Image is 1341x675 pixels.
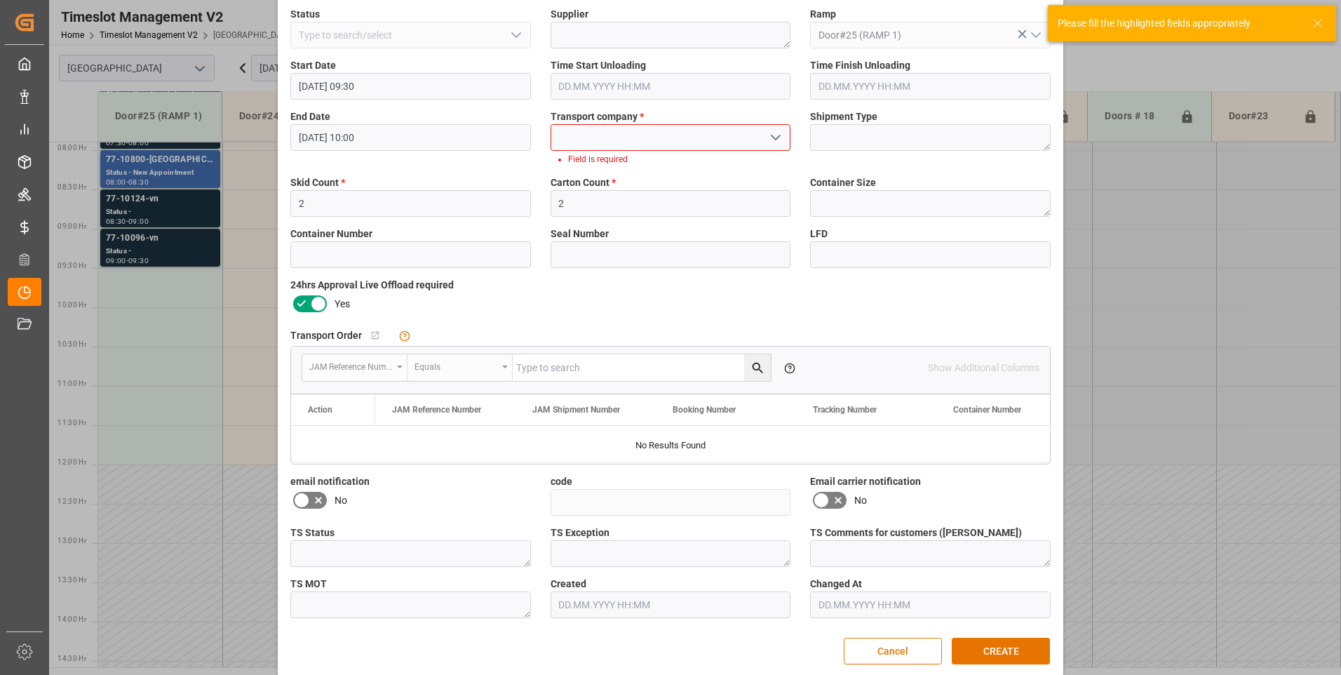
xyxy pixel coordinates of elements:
[290,577,327,592] span: TS MOT
[744,354,771,381] button: search button
[551,58,646,73] span: Time Start Unloading
[551,109,644,124] span: Transport company
[673,405,736,415] span: Booking Number
[290,278,454,293] span: 24hrs Approval Live Offload required
[551,526,609,540] span: TS Exception
[513,354,771,381] input: Type to search
[810,109,877,124] span: Shipment Type
[764,127,786,149] button: open menu
[290,124,531,151] input: DD.MM.YYYY HH:MM
[335,493,347,508] span: No
[290,58,336,73] span: Start Date
[953,405,1021,415] span: Container Number
[308,405,332,415] div: Action
[290,526,335,540] span: TS Status
[810,577,862,592] span: Changed At
[810,58,910,73] span: Time Finish Unloading
[810,175,876,190] span: Container Size
[551,474,572,489] span: code
[551,73,791,100] input: DD.MM.YYYY HH:MM
[813,405,877,415] span: Tracking Number
[810,592,1051,618] input: DD.MM.YYYY HH:MM
[952,638,1050,664] button: CREATE
[302,354,407,381] button: open menu
[810,526,1022,540] span: TS Comments for customers ([PERSON_NAME])
[568,153,779,166] li: Field is required
[551,592,791,618] input: DD.MM.YYYY HH:MM
[415,357,497,373] div: Equals
[810,7,836,22] span: Ramp
[290,109,330,124] span: End Date
[810,474,921,489] span: Email carrier notification
[290,474,370,489] span: email notification
[551,7,588,22] span: Supplier
[810,227,828,241] span: LFD
[844,638,942,664] button: Cancel
[290,175,345,190] span: Skid Count
[290,7,320,22] span: Status
[1058,16,1299,31] div: Please fill the highlighted fields appropriately
[504,25,525,46] button: open menu
[407,354,513,381] button: open menu
[290,73,531,100] input: DD.MM.YYYY HH:MM
[290,22,531,48] input: Type to search/select
[392,405,481,415] span: JAM Reference Number
[551,175,616,190] span: Carton Count
[532,405,620,415] span: JAM Shipment Number
[290,328,362,343] span: Transport Order
[551,227,609,241] span: Seal Number
[810,22,1051,48] input: Type to search/select
[810,73,1051,100] input: DD.MM.YYYY HH:MM
[854,493,867,508] span: No
[551,577,586,592] span: Created
[290,227,372,241] span: Container Number
[1024,25,1045,46] button: open menu
[335,297,350,312] span: Yes
[309,357,392,373] div: JAM Reference Number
